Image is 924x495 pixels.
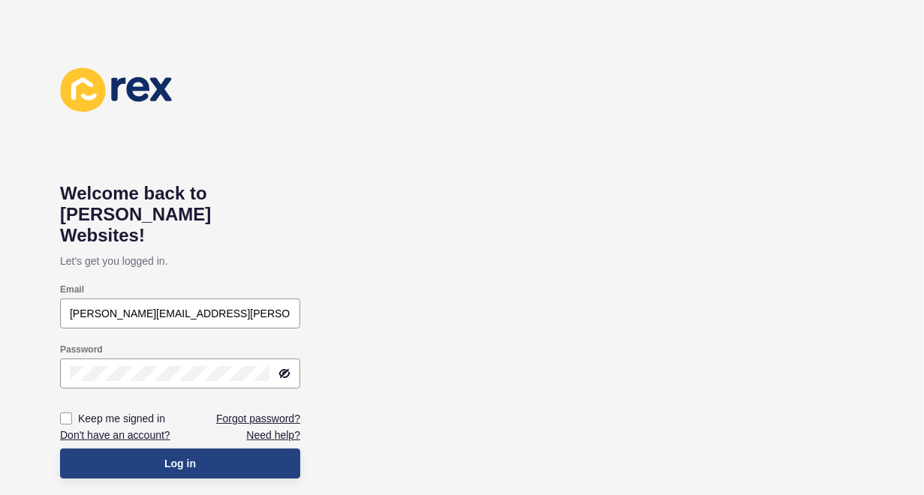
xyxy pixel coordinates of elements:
a: Forgot password? [216,411,300,426]
label: Email [60,283,84,295]
span: Log in [164,456,196,471]
label: Password [60,343,103,355]
a: Need help? [246,427,300,442]
h1: Welcome back to [PERSON_NAME] Websites! [60,183,300,246]
a: Don't have an account? [60,427,170,442]
button: Log in [60,448,300,478]
label: Keep me signed in [78,411,165,426]
p: Let's get you logged in. [60,246,300,276]
input: e.g. name@company.com [70,306,290,321]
